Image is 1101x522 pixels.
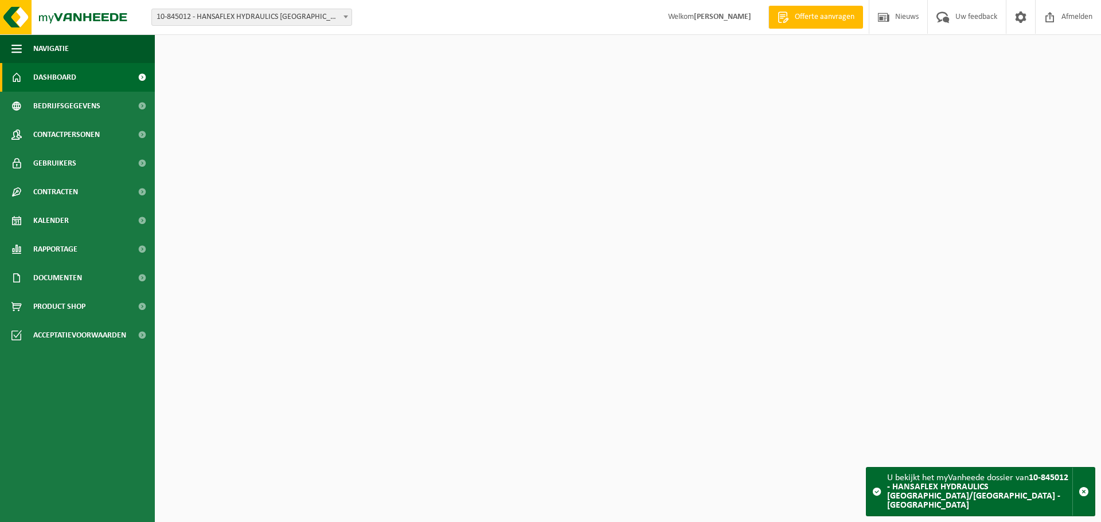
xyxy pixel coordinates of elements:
[887,473,1068,510] strong: 10-845012 - HANSAFLEX HYDRAULICS [GEOGRAPHIC_DATA]/[GEOGRAPHIC_DATA] - [GEOGRAPHIC_DATA]
[151,9,352,26] span: 10-845012 - HANSAFLEX HYDRAULICS NV/ANTWERPEN - ANTWERPEN
[33,63,76,92] span: Dashboard
[33,120,100,149] span: Contactpersonen
[768,6,863,29] a: Offerte aanvragen
[33,206,69,235] span: Kalender
[33,92,100,120] span: Bedrijfsgegevens
[152,9,352,25] span: 10-845012 - HANSAFLEX HYDRAULICS NV/ANTWERPEN - ANTWERPEN
[33,178,78,206] span: Contracten
[33,149,76,178] span: Gebruikers
[33,34,69,63] span: Navigatie
[887,468,1072,516] div: U bekijkt het myVanheede dossier van
[33,264,82,292] span: Documenten
[792,11,857,23] span: Offerte aanvragen
[33,235,77,264] span: Rapportage
[33,321,126,350] span: Acceptatievoorwaarden
[694,13,751,21] strong: [PERSON_NAME]
[33,292,85,321] span: Product Shop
